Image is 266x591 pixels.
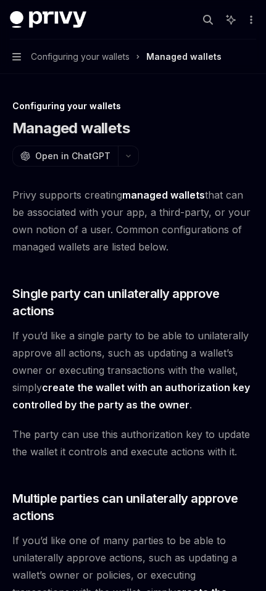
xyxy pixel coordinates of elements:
[12,327,254,413] span: If you’d like a single party to be able to unilaterally approve all actions, such as updating a w...
[35,150,110,162] span: Open in ChatGPT
[12,285,254,320] span: Single party can unilaterally approve actions
[12,186,254,255] span: Privy supports creating that can be associated with your app, a third-party, or your own notion o...
[244,11,256,28] button: More actions
[12,118,130,138] h1: Managed wallets
[146,49,222,64] div: Managed wallets
[10,11,86,28] img: dark logo
[12,426,254,460] span: The party can use this authorization key to update the wallet it controls and execute actions wit...
[12,146,118,167] button: Open in ChatGPT
[122,189,205,201] strong: managed wallets
[12,490,254,524] span: Multiple parties can unilaterally approve actions
[12,381,250,411] strong: create the wallet with an authorization key controlled by the party as the owner
[12,100,254,112] div: Configuring your wallets
[31,49,130,64] span: Configuring your wallets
